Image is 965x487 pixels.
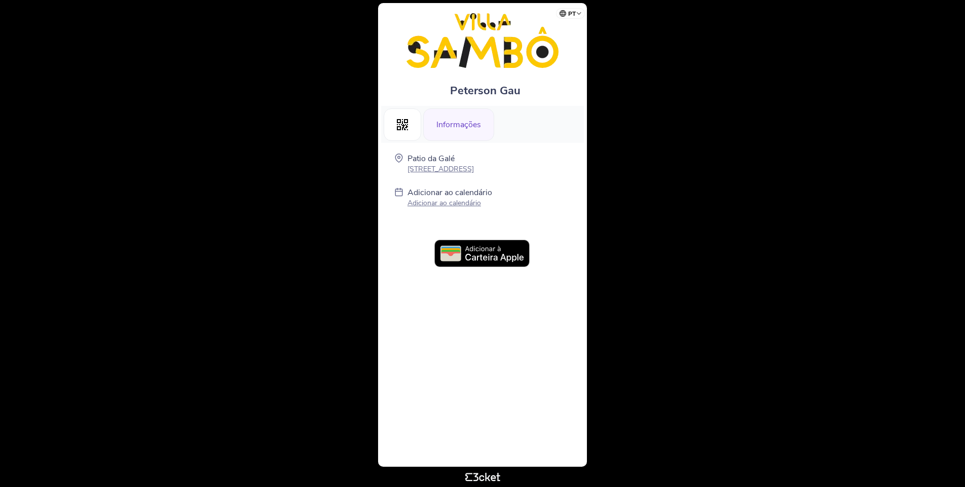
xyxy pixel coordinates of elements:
[406,13,559,68] img: Villa Sambô c/ Alma Carioca (Lisboa)
[434,240,531,268] img: PT_Add_to_Apple_Wallet.09b75ae6.svg
[407,164,474,174] p: [STREET_ADDRESS]
[450,83,521,98] span: Peterson Gau
[423,118,494,129] a: Informações
[407,153,474,174] a: Patio da Galé [STREET_ADDRESS]
[423,108,494,141] div: Informações
[407,187,492,198] p: Adicionar ao calendário
[407,198,492,208] p: Adicionar ao calendário
[407,187,492,210] a: Adicionar ao calendário Adicionar ao calendário
[407,153,474,164] p: Patio da Galé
